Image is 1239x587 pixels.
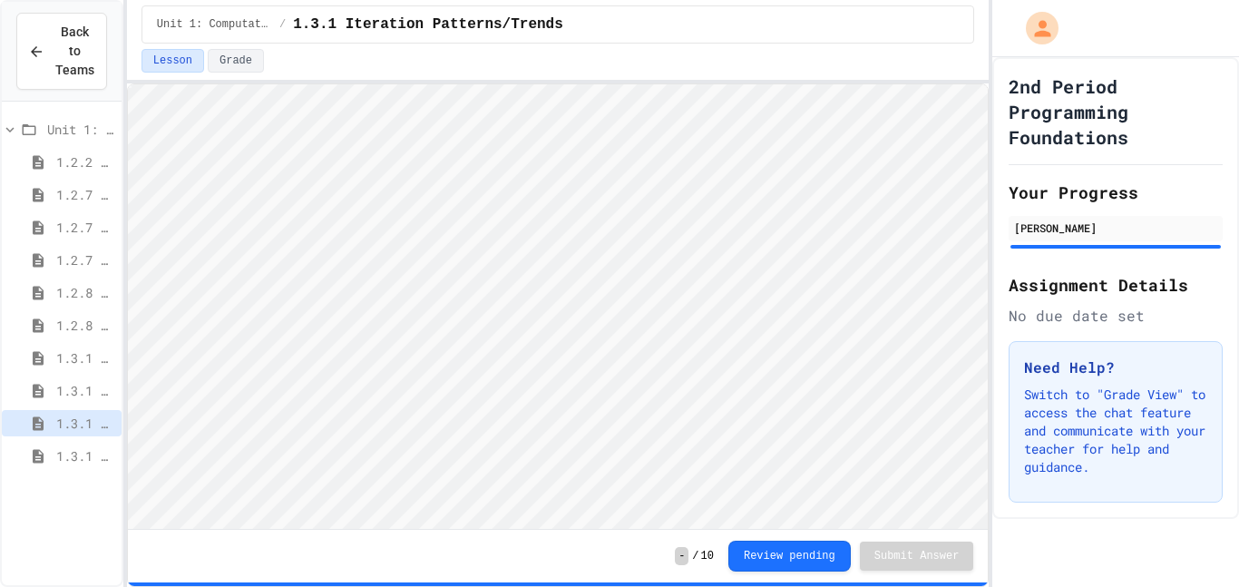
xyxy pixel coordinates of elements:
[1009,272,1223,298] h2: Assignment Details
[128,84,989,529] iframe: Snap! Programming Environment
[208,49,264,73] button: Grade
[1014,220,1217,236] div: [PERSON_NAME]
[56,446,114,465] span: 1.3.1 Combined Algorithims
[47,120,114,139] span: Unit 1: Computational Thinking and Problem Solving
[56,283,114,302] span: 1.2.8 Task 1
[675,547,688,565] span: -
[1009,305,1223,327] div: No due date set
[56,185,114,204] span: 1.2.7 PB & J Sequencing
[293,14,563,35] span: 1.3.1 Iteration Patterns/Trends
[56,348,114,367] span: 1.3.1 Sequencing Patterns/Trends
[141,49,204,73] button: Lesson
[1024,386,1207,476] p: Switch to "Grade View" to access the chat feature and communicate with your teacher for help and ...
[56,152,114,171] span: 1.2.2 Variable Types
[157,17,272,32] span: Unit 1: Computational Thinking and Problem Solving
[1007,7,1063,49] div: My Account
[1024,357,1207,378] h3: Need Help?
[56,250,114,269] span: 1.2.7 Iteration
[56,316,114,335] span: 1.2.8 Task 2
[16,13,107,90] button: Back to Teams
[1009,180,1223,205] h2: Your Progress
[874,549,960,563] span: Submit Answer
[55,23,94,80] span: Back to Teams
[701,549,714,563] span: 10
[860,542,974,571] button: Submit Answer
[279,17,286,32] span: /
[56,414,114,433] span: 1.3.1 Iteration Patterns/Trends
[1009,73,1223,150] h1: 2nd Period Programming Foundations
[728,541,851,572] button: Review pending
[56,218,114,237] span: 1.2.7 Selection
[692,549,698,563] span: /
[56,381,114,400] span: 1.3.1 Selection Patterns/Trends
